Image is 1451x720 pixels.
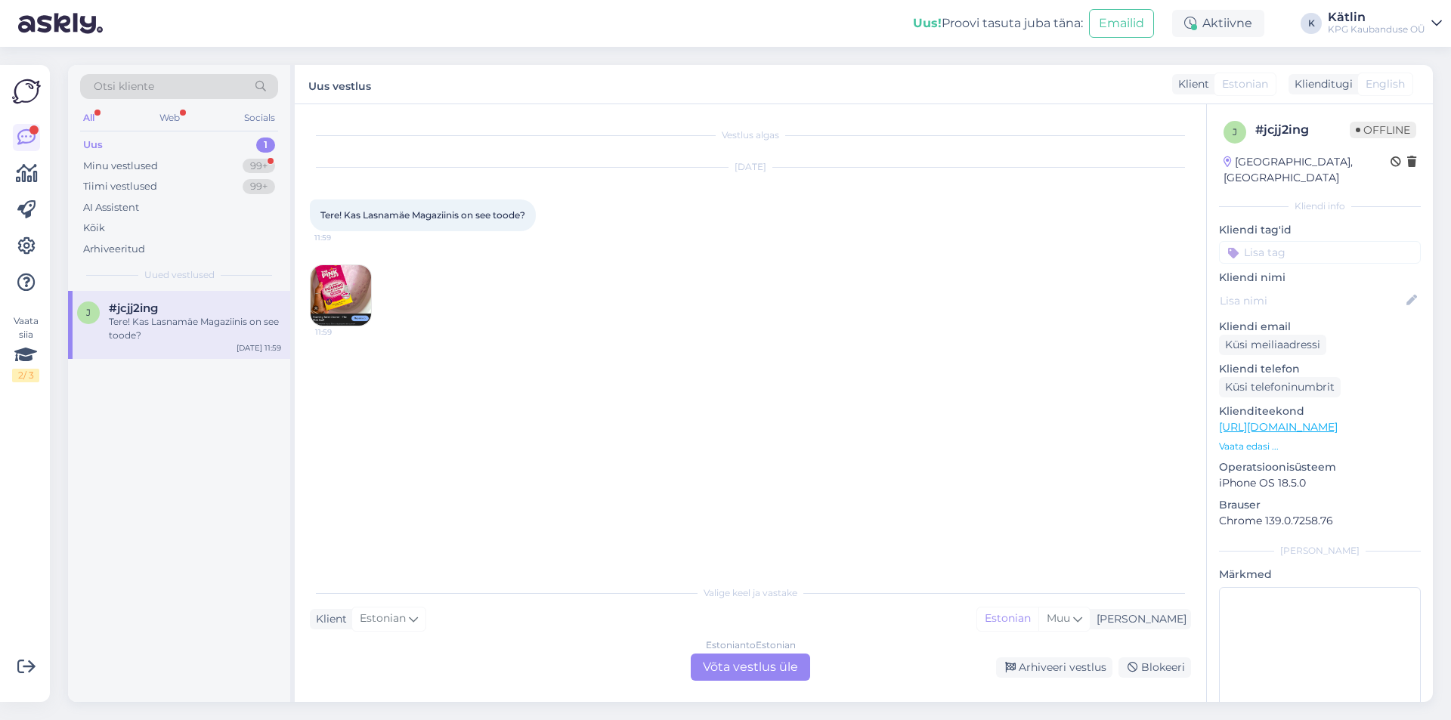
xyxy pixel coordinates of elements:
[1233,126,1237,138] span: j
[1219,497,1421,513] p: Brauser
[12,369,39,382] div: 2 / 3
[315,326,372,338] span: 11:59
[1219,377,1341,397] div: Küsi telefoninumbrit
[1366,76,1405,92] span: English
[706,638,796,652] div: Estonian to Estonian
[1328,23,1425,36] div: KPG Kaubanduse OÜ
[311,265,371,326] img: Attachment
[1219,222,1421,238] p: Kliendi tag'id
[1219,420,1338,434] a: [URL][DOMAIN_NAME]
[241,108,278,128] div: Socials
[360,610,406,627] span: Estonian
[320,209,525,221] span: Tere! Kas Lasnamäe Magaziinis on see toode?
[86,307,91,318] span: j
[314,232,371,243] span: 11:59
[243,179,275,194] div: 99+
[12,314,39,382] div: Vaata siia
[1219,567,1421,582] p: Märkmed
[1219,199,1421,213] div: Kliendi info
[83,221,105,236] div: Kõik
[83,200,139,215] div: AI Assistent
[1219,440,1421,453] p: Vaata edasi ...
[1219,459,1421,475] p: Operatsioonisüsteem
[691,654,810,681] div: Võta vestlus üle
[109,301,158,315] span: #jcjj2ing
[94,79,154,94] span: Otsi kliente
[308,74,371,94] label: Uus vestlus
[1219,335,1326,355] div: Küsi meiliaadressi
[83,159,158,174] div: Minu vestlused
[83,138,103,153] div: Uus
[1328,11,1442,36] a: KätlinKPG Kaubanduse OÜ
[144,268,215,282] span: Uued vestlused
[996,657,1112,678] div: Arhiveeri vestlus
[977,607,1038,630] div: Estonian
[1089,9,1154,38] button: Emailid
[12,77,41,106] img: Askly Logo
[1172,10,1264,37] div: Aktiivne
[83,242,145,257] div: Arhiveeritud
[310,586,1191,600] div: Valige keel ja vastake
[109,315,281,342] div: Tere! Kas Lasnamäe Magaziinis on see toode?
[310,611,347,627] div: Klient
[1220,292,1403,309] input: Lisa nimi
[256,138,275,153] div: 1
[1047,611,1070,625] span: Muu
[1219,475,1421,491] p: iPhone OS 18.5.0
[1219,241,1421,264] input: Lisa tag
[1350,122,1416,138] span: Offline
[1224,154,1391,186] div: [GEOGRAPHIC_DATA], [GEOGRAPHIC_DATA]
[1289,76,1353,92] div: Klienditugi
[1255,121,1350,139] div: # jcjj2ing
[310,128,1191,142] div: Vestlus algas
[1222,76,1268,92] span: Estonian
[80,108,97,128] div: All
[913,14,1083,32] div: Proovi tasuta juba täna:
[310,160,1191,174] div: [DATE]
[1328,11,1425,23] div: Kätlin
[1118,657,1191,678] div: Blokeeri
[83,179,157,194] div: Tiimi vestlused
[237,342,281,354] div: [DATE] 11:59
[1091,611,1186,627] div: [PERSON_NAME]
[1219,319,1421,335] p: Kliendi email
[1301,13,1322,34] div: K
[1219,544,1421,558] div: [PERSON_NAME]
[1219,361,1421,377] p: Kliendi telefon
[1219,270,1421,286] p: Kliendi nimi
[1172,76,1209,92] div: Klient
[913,16,942,30] b: Uus!
[243,159,275,174] div: 99+
[1219,403,1421,419] p: Klienditeekond
[1219,513,1421,529] p: Chrome 139.0.7258.76
[156,108,183,128] div: Web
